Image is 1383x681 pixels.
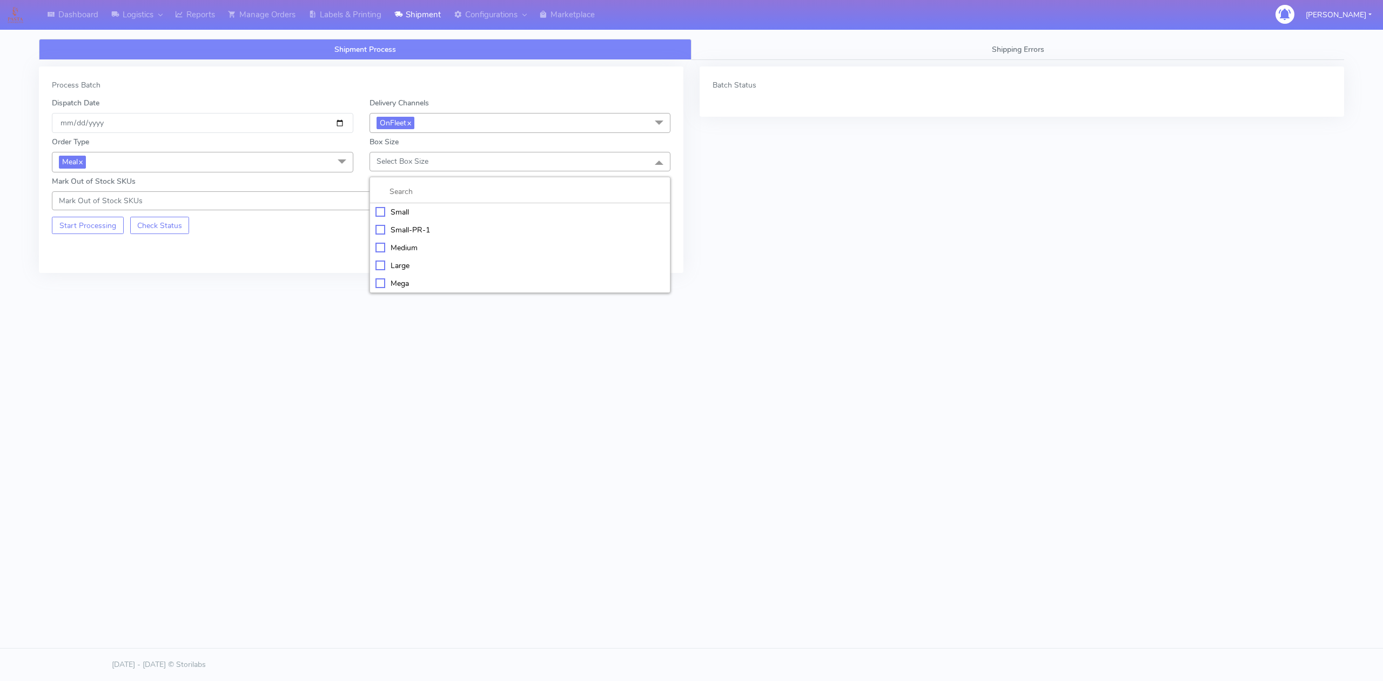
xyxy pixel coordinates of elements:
[713,79,1331,91] div: Batch Status
[375,242,665,253] div: Medium
[52,97,99,109] label: Dispatch Date
[39,39,1344,60] ul: Tabs
[370,97,429,109] label: Delivery Channels
[52,79,670,91] div: Process Batch
[334,44,396,55] span: Shipment Process
[992,44,1044,55] span: Shipping Errors
[377,156,428,166] span: Select Box Size
[52,136,89,148] label: Order Type
[1298,4,1380,26] button: [PERSON_NAME]
[59,196,143,206] span: Mark Out of Stock SKUs
[406,117,411,128] a: x
[375,186,665,197] input: multiselect-search
[59,156,86,168] span: Meal
[52,176,136,187] label: Mark Out of Stock SKUs
[377,117,414,129] span: OnFleet
[375,278,665,289] div: Mega
[130,217,190,234] button: Check Status
[375,206,665,218] div: Small
[78,156,83,167] a: x
[375,224,665,236] div: Small-PR-1
[370,136,399,148] label: Box Size
[375,260,665,271] div: Large
[52,217,124,234] button: Start Processing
